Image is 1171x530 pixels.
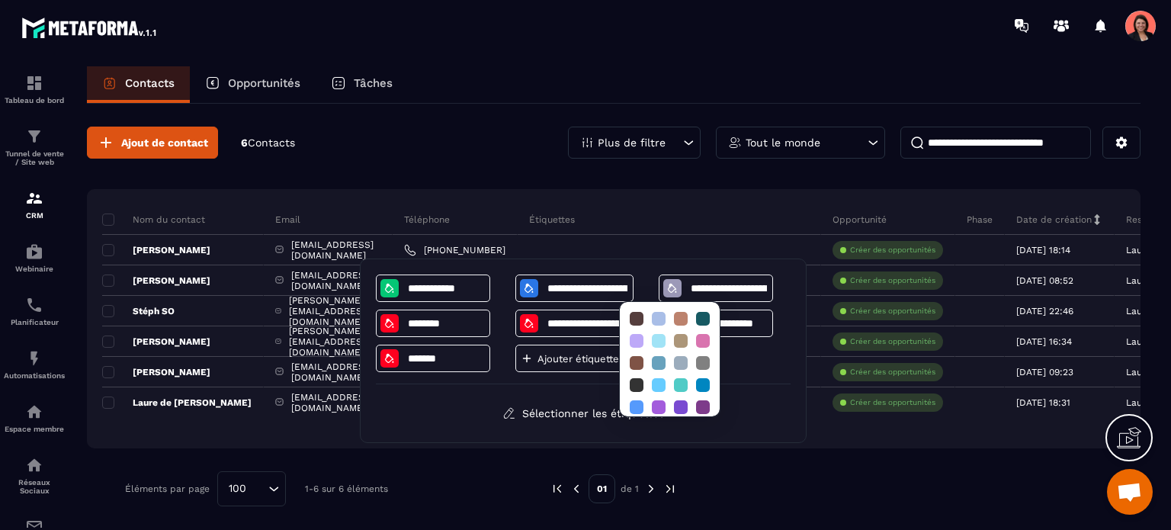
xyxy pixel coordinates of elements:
[850,397,935,408] p: Créer des opportunités
[621,483,639,495] p: de 1
[25,189,43,207] img: formation
[550,482,564,496] img: prev
[190,66,316,103] a: Opportunités
[241,136,295,150] p: 6
[4,338,65,391] a: automationsautomationsAutomatisations
[4,265,65,273] p: Webinaire
[102,275,210,287] p: [PERSON_NAME]
[21,14,159,41] img: logo
[217,471,286,506] div: Search for option
[4,96,65,104] p: Tableau de bord
[850,245,935,255] p: Créer des opportunités
[967,214,993,226] p: Phase
[598,137,666,148] p: Plus de filtre
[4,63,65,116] a: formationformationTableau de bord
[1016,306,1073,316] p: [DATE] 22:46
[850,367,935,377] p: Créer des opportunités
[87,66,190,103] a: Contacts
[1016,275,1073,286] p: [DATE] 08:52
[663,482,677,496] img: next
[102,244,210,256] p: [PERSON_NAME]
[25,243,43,261] img: automations
[644,482,658,496] img: next
[1016,245,1070,255] p: [DATE] 18:14
[4,231,65,284] a: automationsautomationsWebinaire
[305,483,388,494] p: 1-6 sur 6 éléments
[102,305,175,317] p: Stéph SO
[529,214,575,226] p: Étiquettes
[25,349,43,368] img: automations
[354,76,393,90] p: Tâches
[25,74,43,92] img: formation
[4,284,65,338] a: schedulerschedulerPlanificateur
[404,214,450,226] p: Téléphone
[491,400,675,427] button: Sélectionner les étiquettes
[223,480,252,497] span: 100
[404,244,505,256] a: [PHONE_NUMBER]
[569,482,583,496] img: prev
[4,149,65,166] p: Tunnel de vente / Site web
[121,135,208,150] span: Ajout de contact
[833,214,887,226] p: Opportunité
[4,178,65,231] a: formationformationCRM
[228,76,300,90] p: Opportunités
[4,425,65,433] p: Espace membre
[1016,367,1073,377] p: [DATE] 09:23
[25,127,43,146] img: formation
[4,445,65,506] a: social-networksocial-networkRéseaux Sociaux
[1016,397,1070,408] p: [DATE] 18:31
[850,306,935,316] p: Créer des opportunités
[25,296,43,314] img: scheduler
[746,137,820,148] p: Tout le monde
[25,456,43,474] img: social-network
[4,391,65,445] a: automationsautomationsEspace membre
[1016,336,1072,347] p: [DATE] 16:34
[25,403,43,421] img: automations
[316,66,408,103] a: Tâches
[4,371,65,380] p: Automatisations
[102,397,252,409] p: Laure de [PERSON_NAME]
[4,478,65,495] p: Réseaux Sociaux
[248,137,295,149] span: Contacts
[4,211,65,220] p: CRM
[537,353,629,365] p: Ajouter étiquette
[4,116,65,178] a: formationformationTunnel de vente / Site web
[102,336,210,348] p: [PERSON_NAME]
[252,480,265,497] input: Search for option
[1016,214,1092,226] p: Date de création
[850,275,935,286] p: Créer des opportunités
[1107,469,1153,515] a: Ouvrir le chat
[275,214,300,226] p: Email
[589,474,615,503] p: 01
[102,366,210,378] p: [PERSON_NAME]
[125,76,175,90] p: Contacts
[87,127,218,159] button: Ajout de contact
[850,336,935,347] p: Créer des opportunités
[125,483,210,494] p: Éléments par page
[102,214,205,226] p: Nom du contact
[4,318,65,326] p: Planificateur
